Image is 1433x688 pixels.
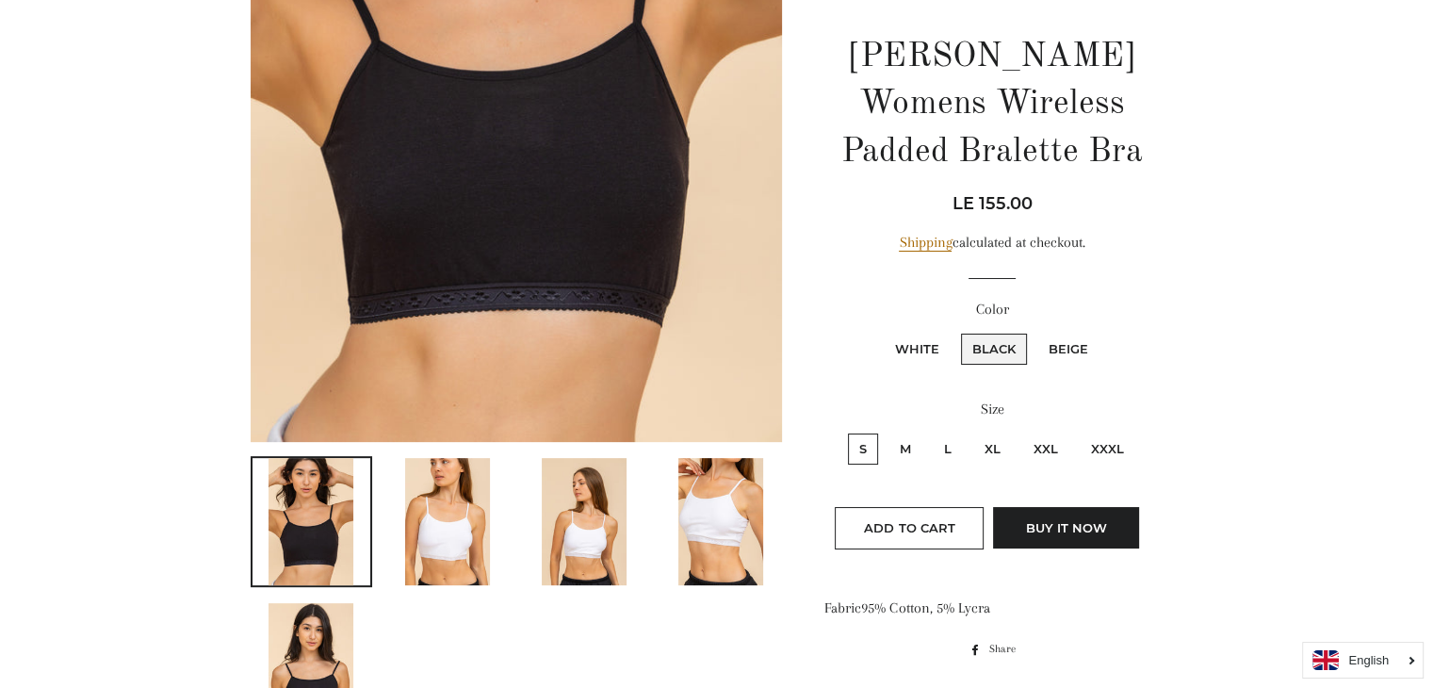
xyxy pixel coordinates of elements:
img: Load image into Gallery viewer, Charmaine Womens Wireless Padded Bralette Bra [405,458,490,585]
i: English [1348,654,1389,666]
p: Fabric [824,597,1159,620]
label: S [848,434,878,465]
label: XXL [1022,434,1069,465]
label: XXXL [1080,434,1135,465]
img: Load image into Gallery viewer, Charmaine Womens Wireless Padded Bralette Bra [678,458,763,585]
label: Beige [1037,334,1099,365]
label: Black [961,334,1027,365]
img: Load image into Gallery viewer, Charmaine Womens Wireless Padded Bralette Bra [269,458,353,585]
span: LE 155.00 [952,193,1032,214]
span: Add to Cart [864,520,954,535]
label: Color [824,298,1159,321]
label: White [884,334,951,365]
a: English [1312,650,1413,670]
button: Add to Cart [835,507,984,549]
div: calculated at checkout. [824,231,1159,254]
label: L [933,434,963,465]
label: M [888,434,922,465]
label: XL [973,434,1012,465]
label: Size [824,398,1159,421]
a: Shipping [899,234,952,252]
button: Buy it now [993,507,1139,549]
span: 95% Cotton, 5% Lycra [861,599,989,616]
h1: [PERSON_NAME] Womens Wireless Padded Bralette Bra [824,34,1159,176]
span: Share [988,639,1024,660]
img: Load image into Gallery viewer, Charmaine Womens Wireless Padded Bralette Bra [542,458,627,585]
